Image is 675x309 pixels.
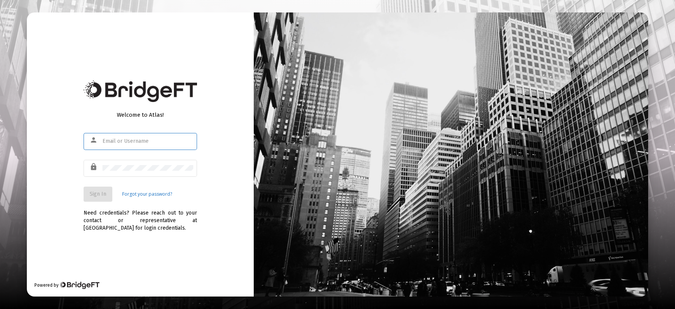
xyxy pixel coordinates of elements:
button: Sign In [84,187,112,202]
input: Email or Username [102,138,193,144]
mat-icon: person [90,136,99,145]
img: Bridge Financial Technology Logo [59,281,99,289]
a: Forgot your password? [122,190,172,198]
span: Sign In [90,191,106,197]
img: Bridge Financial Technology Logo [84,80,197,102]
mat-icon: lock [90,162,99,171]
div: Powered by [34,281,99,289]
div: Need credentials? Please reach out to your contact or representative at [GEOGRAPHIC_DATA] for log... [84,202,197,232]
div: Welcome to Atlas! [84,111,197,119]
